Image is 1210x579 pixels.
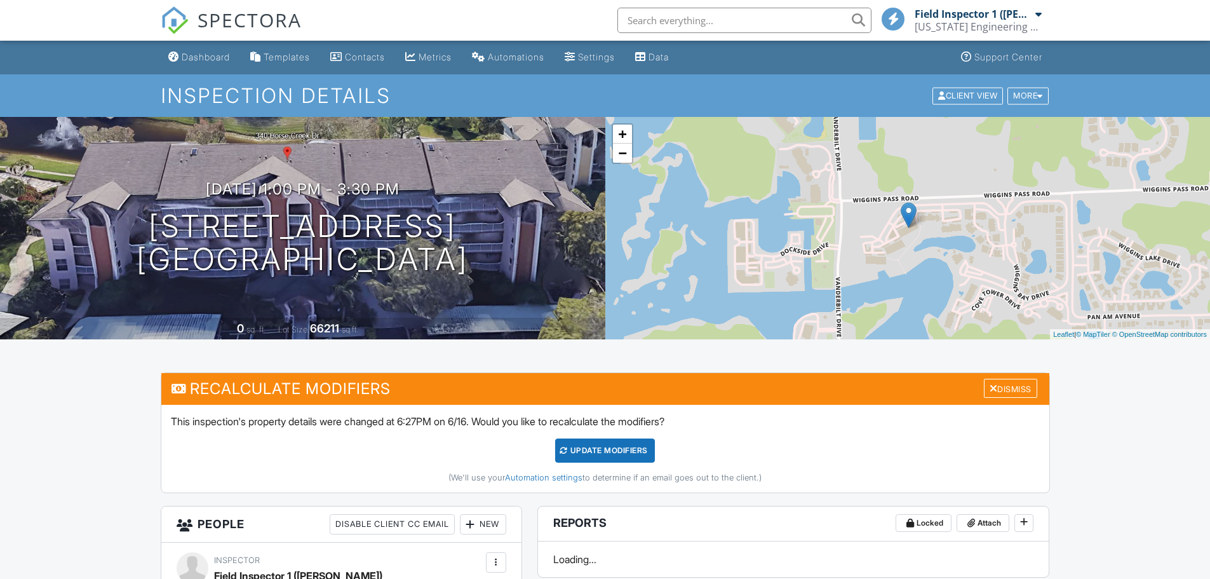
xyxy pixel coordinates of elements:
[310,322,339,335] div: 66211
[915,8,1032,20] div: Field Inspector 1 ([PERSON_NAME])
[613,144,632,163] a: Zoom out
[560,46,620,69] a: Settings
[264,51,310,62] div: Templates
[984,379,1037,398] div: Dismiss
[136,210,469,277] h1: [STREET_ADDRESS] [GEOGRAPHIC_DATA]
[1076,330,1110,338] a: © MapTiler
[419,51,452,62] div: Metrics
[278,325,307,334] span: Lot Size
[630,46,674,69] a: Data
[460,514,506,535] div: New
[1007,87,1049,104] div: More
[161,85,1050,107] h1: Inspection Details
[171,473,1040,483] div: (We'll use your to determine if an email goes out to the client.)
[342,325,358,334] span: sq.ft.
[915,20,1042,33] div: Florida Engineering LLC
[325,46,390,69] a: Contacts
[400,46,457,69] a: Metrics
[214,555,260,565] span: Inspector
[198,6,302,33] span: SPECTORA
[330,514,455,535] div: Disable Client CC Email
[246,325,266,334] span: sq. ft.
[488,51,544,62] div: Automations
[555,439,655,463] div: UPDATE Modifiers
[1050,329,1210,340] div: |
[161,373,1049,404] h3: Recalculate Modifiers
[931,90,1006,100] a: Client View
[345,51,385,62] div: Contacts
[505,473,582,482] a: Automation settings
[1112,330,1207,338] a: © OpenStreetMap contributors
[245,46,315,69] a: Templates
[161,17,302,44] a: SPECTORA
[182,51,230,62] div: Dashboard
[956,46,1047,69] a: Support Center
[206,181,400,198] h3: [DATE] 1:00 pm - 3:30 pm
[1053,330,1074,338] a: Leaflet
[237,322,244,335] div: 0
[649,51,669,62] div: Data
[617,8,871,33] input: Search everything...
[161,507,521,543] h3: People
[932,87,1003,104] div: Client View
[161,6,189,34] img: The Best Home Inspection Software - Spectora
[163,46,235,69] a: Dashboard
[613,125,632,144] a: Zoom in
[578,51,615,62] div: Settings
[161,405,1049,493] div: This inspection's property details were changed at 6:27PM on 6/16. Would you like to recalculate ...
[974,51,1042,62] div: Support Center
[467,46,549,69] a: Automations (Basic)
